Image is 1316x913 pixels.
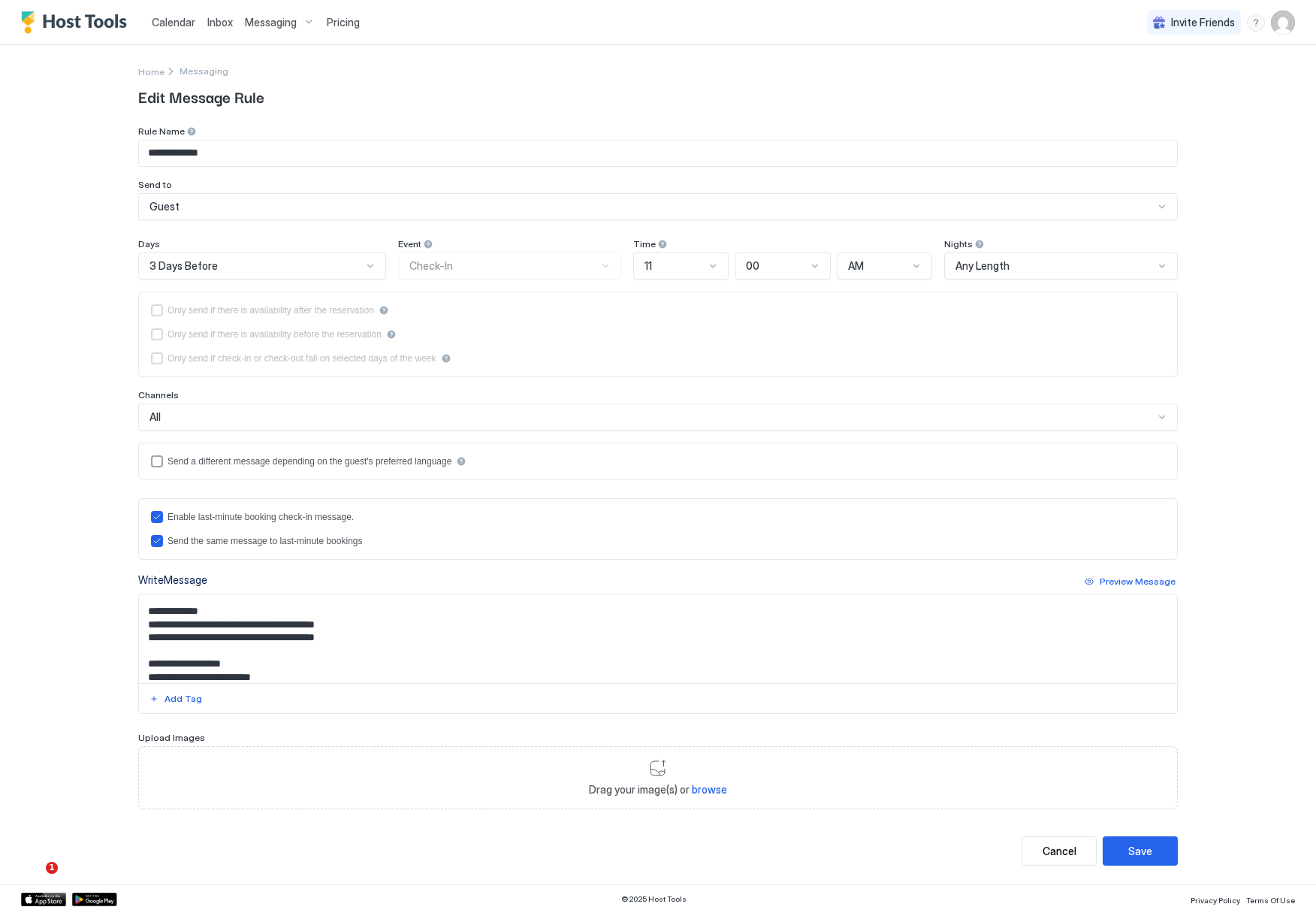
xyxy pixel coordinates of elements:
div: Only send if check-in or check-out fall on selected days of the week [168,353,436,364]
span: Messaging [245,16,297,29]
span: Days [138,238,160,249]
span: Event [398,238,421,249]
div: menu [1247,14,1265,32]
span: © 2025 Host Tools [621,894,687,904]
span: Nights [944,238,973,249]
a: Inbox [207,14,233,30]
span: Edit Message Rule [138,85,1178,107]
iframe: Intercom live chat [15,862,51,898]
span: Privacy Policy [1191,896,1240,905]
div: isLimited [151,352,1165,364]
span: Pricing [327,16,360,29]
span: AM [848,259,864,273]
button: Add Tag [147,690,204,708]
button: Save [1103,836,1178,866]
div: lastMinuteMessageIsTheSame [151,535,1165,547]
div: beforeReservation [151,328,1165,340]
div: lastMinuteMessageEnabled [151,511,1165,523]
span: browse [692,783,727,796]
span: Guest [149,200,180,213]
button: Preview Message [1082,573,1178,591]
div: afterReservation [151,304,1165,316]
span: 11 [644,259,652,273]
span: 1 [46,862,58,874]
span: Upload Images [138,732,205,743]
div: Cancel [1043,843,1076,859]
div: Save [1128,843,1152,859]
span: Send to [138,179,172,190]
div: Send a different message depending on the guest's preferred language [168,456,451,467]
span: Time [633,238,656,249]
a: Privacy Policy [1191,891,1240,907]
span: Invite Friends [1171,16,1235,29]
div: Only send if there is availability before the reservation [168,329,382,340]
a: Calendar [152,14,195,30]
div: Enable last-minute booking check-in message. [168,512,354,522]
div: Preview Message [1100,575,1176,588]
input: Input Field [139,141,1177,166]
span: Channels [138,389,179,401]
div: Add Tag [164,692,202,706]
span: Any Length [955,259,1010,273]
div: languagesEnabled [151,455,1165,467]
div: Breadcrumb [138,63,164,79]
span: 3 Days Before [149,259,218,273]
div: User profile [1271,11,1295,35]
span: 00 [746,259,759,273]
span: Calendar [152,16,195,29]
span: Messaging [180,65,228,77]
a: Home [138,63,164,79]
a: Host Tools Logo [21,11,134,34]
div: Only send if there is availability after the reservation [168,305,374,316]
a: Google Play Store [72,893,117,906]
span: Drag your image(s) or [589,783,727,797]
a: App Store [21,893,66,906]
div: Write Message [138,572,207,588]
div: Breadcrumb [180,65,228,77]
span: Rule Name [138,125,185,137]
span: Home [138,66,164,77]
span: Inbox [207,16,233,29]
div: Send the same message to last-minute bookings [168,536,362,546]
button: Cancel [1022,836,1097,866]
span: All [149,410,161,424]
textarea: Input Field [139,594,1177,683]
a: Terms Of Use [1246,891,1295,907]
span: Terms Of Use [1246,896,1295,905]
